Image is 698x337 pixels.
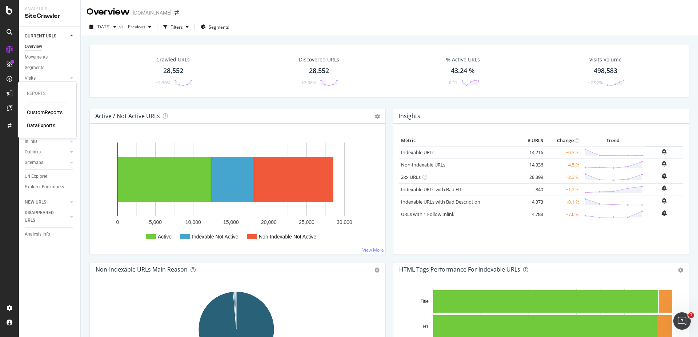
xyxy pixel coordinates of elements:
[96,135,380,249] svg: A chart.
[401,174,421,180] a: 2xx URLs
[125,24,145,30] span: Previous
[545,196,581,208] td: -0.1 %
[25,138,37,145] div: Inlinks
[95,111,160,121] h4: Active / Not Active URLs
[662,149,667,155] div: bell-plus
[174,10,179,15] div: arrow-right-arrow-left
[25,148,68,156] a: Outlinks
[27,122,55,129] a: DataExports
[198,21,232,33] button: Segments
[399,266,520,273] div: HTML Tags Performance for Indexable URLs
[25,138,68,145] a: Inlinks
[25,75,36,82] div: Visits
[119,24,125,30] span: vs
[374,268,380,273] div: gear
[25,209,68,224] a: DISAPPEARED URLS
[401,161,445,168] a: Non-Indexable URLs
[25,183,64,191] div: Explorer Bookmarks
[401,198,480,205] a: Indexable URLs with Bad Description
[401,211,454,217] a: URLs with 1 Follow Inlink
[516,159,545,171] td: 14,336
[662,210,667,216] div: bell-plus
[662,198,667,204] div: bell-plus
[125,21,154,33] button: Previous
[259,234,316,240] text: Non-Indexable Not Active
[163,66,183,76] div: 28,552
[133,9,172,16] div: [DOMAIN_NAME]
[261,219,277,225] text: 20,000
[27,109,63,116] a: CustomReports
[25,64,75,72] a: Segments
[25,43,75,51] a: Overview
[25,198,68,206] a: NEW URLS
[25,75,68,82] a: Visits
[223,219,239,225] text: 15,000
[25,32,68,40] a: CURRENT URLS
[25,230,75,238] a: Analysis Info
[589,56,622,63] div: Visits Volume
[362,247,384,253] a: View More
[401,149,434,156] a: Indexable URLs
[25,148,41,156] div: Outlinks
[96,24,111,30] span: 2025 Sep. 14th
[25,53,48,61] div: Movements
[149,219,162,225] text: 5,000
[375,114,380,119] i: Options
[299,56,339,63] div: Discovered URLs
[25,173,75,180] a: Url Explorer
[156,80,171,86] div: +2.36%
[545,159,581,171] td: +4.5 %
[25,53,75,61] a: Movements
[96,266,188,273] div: Non-Indexable URLs Main Reason
[662,161,667,167] div: bell-plus
[27,91,68,97] div: Reports
[594,66,617,76] div: 498,583
[87,6,130,18] div: Overview
[160,21,192,33] button: Filters
[399,111,420,121] h4: Insights
[673,312,691,330] iframe: Intercom live chat
[581,135,645,146] th: Trend
[309,66,329,76] div: 28,552
[545,208,581,220] td: +7.0 %
[25,198,46,206] div: NEW URLS
[25,173,47,180] div: Url Explorer
[588,80,603,86] div: +2.92%
[545,146,581,159] td: +0.3 %
[337,219,352,225] text: 30,000
[25,43,42,51] div: Overview
[25,159,43,167] div: Sitemaps
[87,21,119,33] button: [DATE]
[301,80,316,86] div: +2.36%
[421,299,429,304] text: Title
[158,234,172,240] text: Active
[25,64,44,72] div: Segments
[516,146,545,159] td: 14,216
[423,324,429,329] text: H1
[516,196,545,208] td: 4,373
[25,209,61,224] div: DISAPPEARED URLS
[25,159,68,167] a: Sitemaps
[25,32,56,40] div: CURRENT URLS
[192,234,238,240] text: Indexable Not Active
[662,185,667,191] div: bell-plus
[678,268,683,273] div: gear
[25,12,75,20] div: SiteCrawler
[448,80,458,86] div: -0.12
[545,135,581,146] th: Change
[516,183,545,196] td: 840
[399,135,516,146] th: Metric
[25,230,50,238] div: Analysis Info
[688,312,694,318] span: 1
[299,219,314,225] text: 25,000
[545,183,581,196] td: +1.2 %
[662,173,667,179] div: bell-plus
[171,24,183,30] div: Filters
[156,56,190,63] div: Crawled URLs
[451,66,475,76] div: 43.24 %
[446,56,480,63] div: % Active URLs
[25,6,75,12] div: Analytics
[25,183,75,191] a: Explorer Bookmarks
